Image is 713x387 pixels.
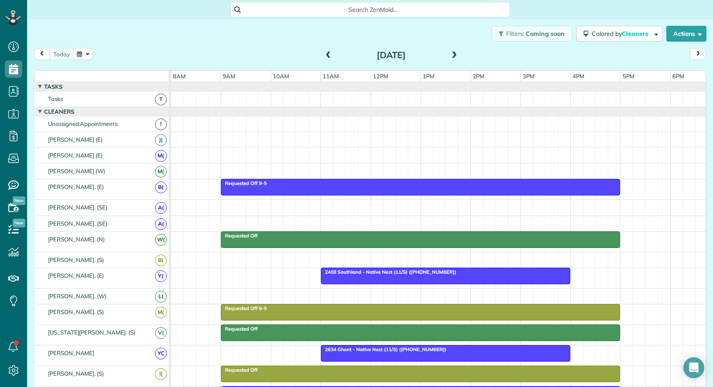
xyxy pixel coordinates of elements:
[155,291,167,303] span: L(
[506,30,524,38] span: Filters:
[46,329,137,336] span: [US_STATE][PERSON_NAME]. (S)
[320,346,447,352] span: 2634 Ghent - Native Nest (11/S) ([PHONE_NUMBER])
[155,234,167,246] span: W(
[42,83,64,90] span: Tasks
[46,120,119,127] span: Unassigned Appointments
[155,255,167,266] span: B(
[271,73,291,80] span: 10am
[622,30,650,38] span: Cleaners
[155,307,167,318] span: M(
[46,183,106,190] span: [PERSON_NAME]. (E)
[666,26,706,42] button: Actions
[13,219,25,227] span: New
[46,370,106,377] span: [PERSON_NAME]. (S)
[576,26,663,42] button: Colored byCleaners
[220,233,258,239] span: Requested Off
[571,73,586,80] span: 4pm
[155,218,167,230] span: A(
[49,48,74,60] button: today
[34,48,50,60] button: prev
[592,30,651,38] span: Colored by
[683,357,704,378] div: Open Intercom Messenger
[42,108,76,115] span: Cleaners
[220,180,267,186] span: Requested Off 9-5
[337,50,446,60] h2: [DATE]
[46,293,108,300] span: [PERSON_NAME]. (W)
[155,150,167,162] span: M(
[220,367,258,373] span: Requested Off
[521,73,536,80] span: 3pm
[321,73,341,80] span: 11am
[671,73,686,80] span: 6pm
[690,48,706,60] button: next
[46,220,109,227] span: [PERSON_NAME]. (SE)
[155,134,167,146] span: J(
[46,349,96,356] span: [PERSON_NAME]
[371,73,390,80] span: 12pm
[155,181,167,193] span: B(
[155,270,167,282] span: Y(
[220,326,258,332] span: Requested Off
[46,272,106,279] span: [PERSON_NAME]. (E)
[46,152,104,159] span: [PERSON_NAME] (E)
[155,368,167,380] span: I(
[526,30,565,38] span: Coming soon
[46,136,104,143] span: [PERSON_NAME] (E)
[320,269,457,275] span: 2408 Southland - Native Nest (11/S) ([PHONE_NUMBER])
[471,73,486,80] span: 2pm
[155,327,167,339] span: V(
[46,167,107,174] span: [PERSON_NAME] (W)
[171,73,187,80] span: 8am
[621,73,636,80] span: 5pm
[13,196,25,205] span: New
[155,202,167,214] span: A(
[46,204,109,211] span: [PERSON_NAME]. (SE)
[155,94,167,105] span: T
[46,95,65,102] span: Tasks
[46,256,106,263] span: [PERSON_NAME]. (S)
[46,236,107,243] span: [PERSON_NAME]. (N)
[155,166,167,178] span: M(
[220,305,267,311] span: Requested Off 9-5
[155,348,167,359] span: YC
[221,73,237,80] span: 9am
[421,73,436,80] span: 1pm
[155,119,167,130] span: !
[46,308,106,315] span: [PERSON_NAME]. (S)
